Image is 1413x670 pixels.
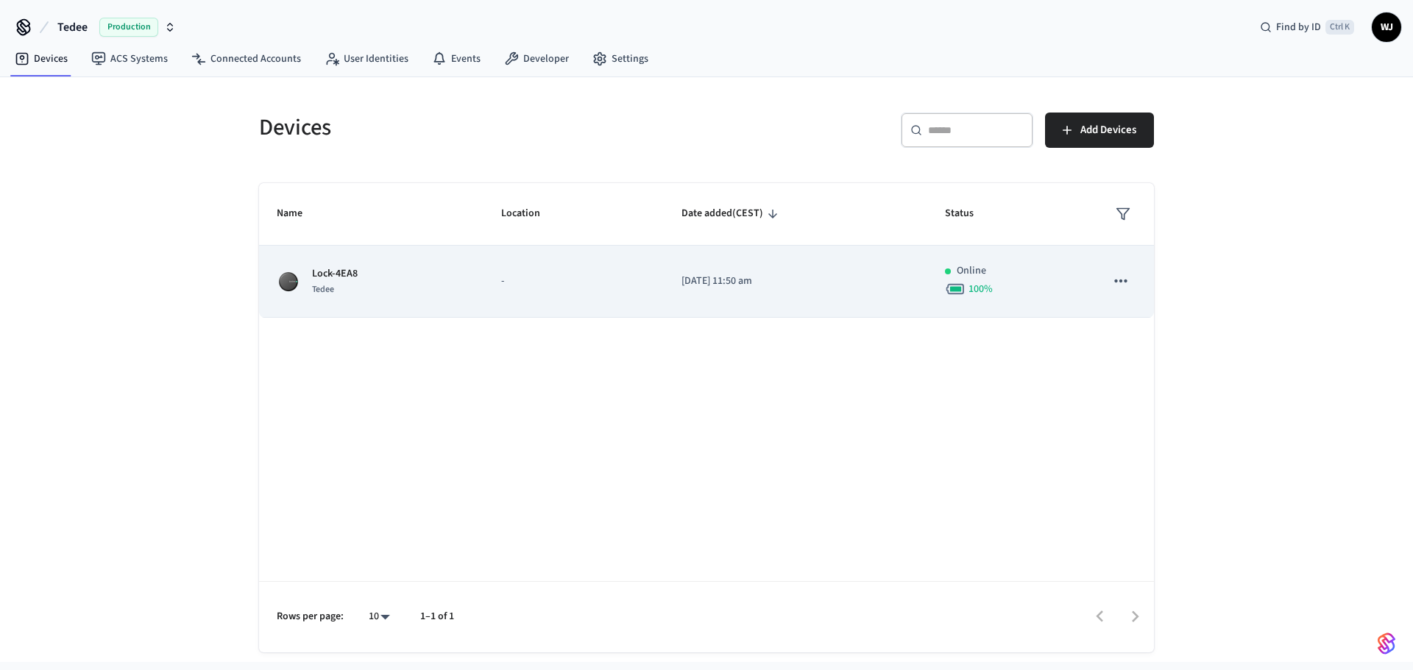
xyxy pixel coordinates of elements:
span: Tedee [57,18,88,36]
a: Devices [3,46,79,72]
button: Add Devices [1045,113,1154,148]
a: Settings [581,46,660,72]
p: - [501,274,646,289]
a: Events [420,46,492,72]
span: Find by ID [1276,20,1321,35]
div: Find by IDCtrl K [1248,14,1366,40]
span: Status [945,202,993,225]
div: 10 [361,606,397,627]
span: Date added(CEST) [681,202,782,225]
span: WJ [1373,14,1400,40]
a: Connected Accounts [180,46,313,72]
img: Tedee Smart Lock [277,270,300,293]
p: Rows per page: [277,609,344,624]
span: Production [99,18,158,37]
button: WJ [1372,13,1401,42]
a: Developer [492,46,581,72]
span: Tedee [312,283,334,296]
table: sticky table [259,183,1154,318]
span: Add Devices [1080,121,1136,140]
span: Name [277,202,322,225]
p: Lock-4EA8 [312,266,358,282]
span: Location [501,202,559,225]
img: SeamLogoGradient.69752ec5.svg [1378,632,1395,655]
span: Ctrl K [1325,20,1354,35]
a: User Identities [313,46,420,72]
p: Online [957,263,986,279]
a: ACS Systems [79,46,180,72]
h5: Devices [259,113,698,143]
p: [DATE] 11:50 am [681,274,909,289]
span: 100 % [968,282,993,296]
p: 1–1 of 1 [420,609,454,624]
